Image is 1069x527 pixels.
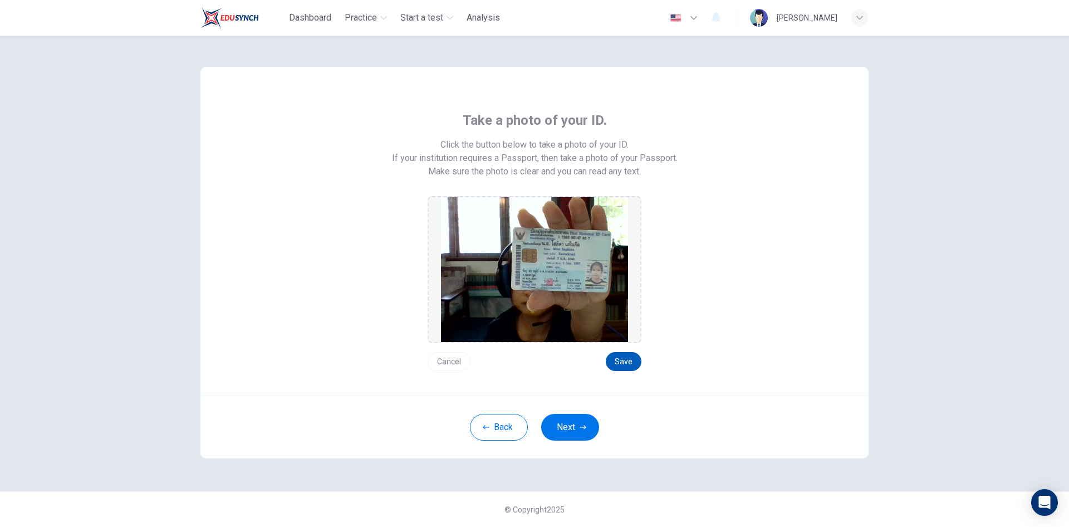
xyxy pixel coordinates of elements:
button: Dashboard [285,8,336,28]
span: Analysis [467,11,500,25]
span: Start a test [400,11,443,25]
span: Click the button below to take a photo of your ID. If your institution requires a Passport, then ... [392,138,678,165]
span: © Copyright 2025 [504,505,565,514]
img: preview screemshot [441,197,628,342]
span: Practice [345,11,377,25]
img: en [669,14,683,22]
button: Analysis [462,8,504,28]
button: Cancel [428,352,470,371]
button: Practice [340,8,391,28]
span: Take a photo of your ID. [463,111,607,129]
button: Next [541,414,599,441]
button: Back [470,414,528,441]
a: Train Test logo [200,7,285,29]
div: [PERSON_NAME] [777,11,837,25]
span: Dashboard [289,11,331,25]
img: Train Test logo [200,7,259,29]
img: Profile picture [750,9,768,27]
span: Make sure the photo is clear and you can read any text. [428,165,641,178]
button: Save [606,352,641,371]
div: Open Intercom Messenger [1031,489,1058,516]
button: Start a test [396,8,458,28]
